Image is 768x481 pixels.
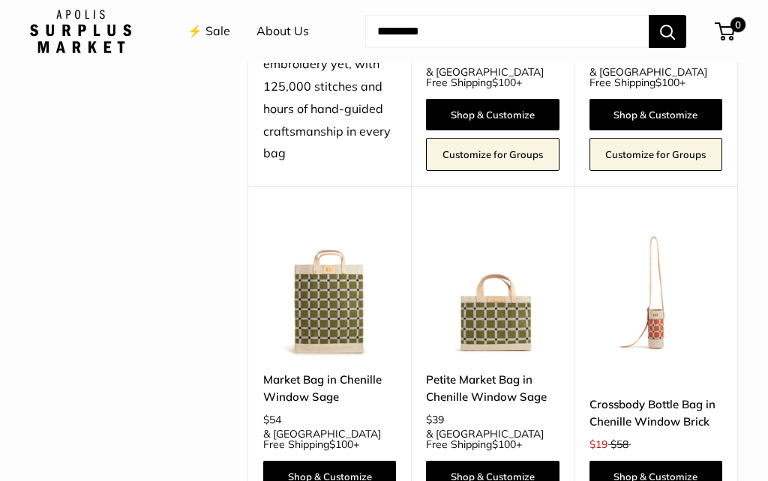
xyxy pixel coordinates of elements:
span: & [GEOGRAPHIC_DATA] Free Shipping + [589,67,722,88]
span: & [GEOGRAPHIC_DATA] Free Shipping + [426,429,559,450]
a: Crossbody Bottle Bag in Chenille Window BrickCrossbody Bottle Bag in Chenille Window Brick [589,223,722,356]
a: Customize for Groups [426,138,559,171]
span: $54 [263,413,281,426]
span: 0 [730,17,745,32]
div: [PERSON_NAME]—our most detailed embroidery yet, with 125,000 stitches and hours of hand-guided cr... [263,8,396,165]
img: Petite Market Bag in Chenille Window Sage [426,223,559,356]
img: Market Bag in Chenille Window Sage [263,223,396,356]
span: & [GEOGRAPHIC_DATA] Free Shipping + [263,429,396,450]
a: Market Bag in Chenille Window SageMarket Bag in Chenille Window Sage [263,223,396,356]
img: Apolis: Surplus Market [30,10,131,53]
img: Crossbody Bottle Bag in Chenille Window Brick [589,223,722,356]
a: 0 [716,22,735,40]
a: ⚡️ Sale [187,20,230,43]
a: Crossbody Bottle Bag in Chenille Window Brick [589,396,722,431]
span: & [GEOGRAPHIC_DATA] Free Shipping + [426,67,559,88]
a: Market Bag in Chenille Window Sage [263,371,396,406]
a: Petite Market Bag in Chenille Window Sage [426,371,559,406]
a: Shop & Customize [426,99,559,130]
a: About Us [256,20,309,43]
span: $100 [492,76,516,89]
span: $100 [492,438,516,451]
span: $100 [655,76,679,89]
button: Search [649,15,686,48]
span: $100 [329,438,353,451]
span: $19 [589,438,607,451]
span: $58 [610,438,628,451]
a: Shop & Customize [589,99,722,130]
a: Petite Market Bag in Chenille Window SagePetite Market Bag in Chenille Window Sage [426,223,559,356]
input: Search... [365,15,649,48]
a: Customize for Groups [589,138,722,171]
span: $39 [426,413,444,426]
